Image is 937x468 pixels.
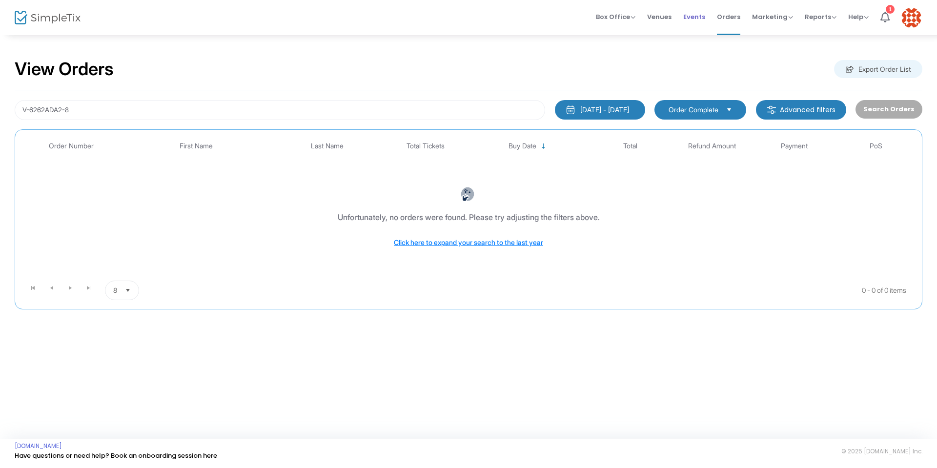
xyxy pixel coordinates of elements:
span: Click here to expand your search to the last year [394,238,543,246]
input: Search by name, email, phone, order number, ip address, or last 4 digits of card [15,100,545,120]
img: monthly [566,105,575,115]
span: Reports [805,12,836,21]
span: Box Office [596,12,635,21]
span: First Name [180,142,213,150]
span: Payment [781,142,808,150]
img: filter [767,105,776,115]
th: Total [590,135,672,158]
span: Order Complete [669,105,718,115]
kendo-pager-info: 0 - 0 of 0 items [236,281,906,300]
button: Select [121,281,135,300]
button: [DATE] - [DATE] [555,100,645,120]
span: © 2025 [DOMAIN_NAME] Inc. [841,448,922,455]
div: 1 [886,5,895,14]
div: Unfortunately, no orders were found. Please try adjusting the filters above. [338,211,600,223]
span: Help [848,12,869,21]
span: Buy Date [509,142,536,150]
a: Have questions or need help? Book an onboarding session here [15,451,217,460]
span: Sortable [540,142,548,150]
span: 8 [113,285,117,295]
span: PoS [870,142,882,150]
m-button: Advanced filters [756,100,846,120]
a: [DOMAIN_NAME] [15,442,62,450]
span: Last Name [311,142,344,150]
span: Venues [647,4,672,29]
span: Events [683,4,705,29]
span: Orders [717,4,740,29]
th: Total Tickets [385,135,467,158]
button: Select [722,104,736,115]
div: Data table [20,135,917,277]
img: face-thinking.png [460,187,475,202]
div: [DATE] - [DATE] [580,105,629,115]
h2: View Orders [15,59,114,80]
span: Marketing [752,12,793,21]
span: Order Number [49,142,94,150]
th: Refund Amount [671,135,753,158]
